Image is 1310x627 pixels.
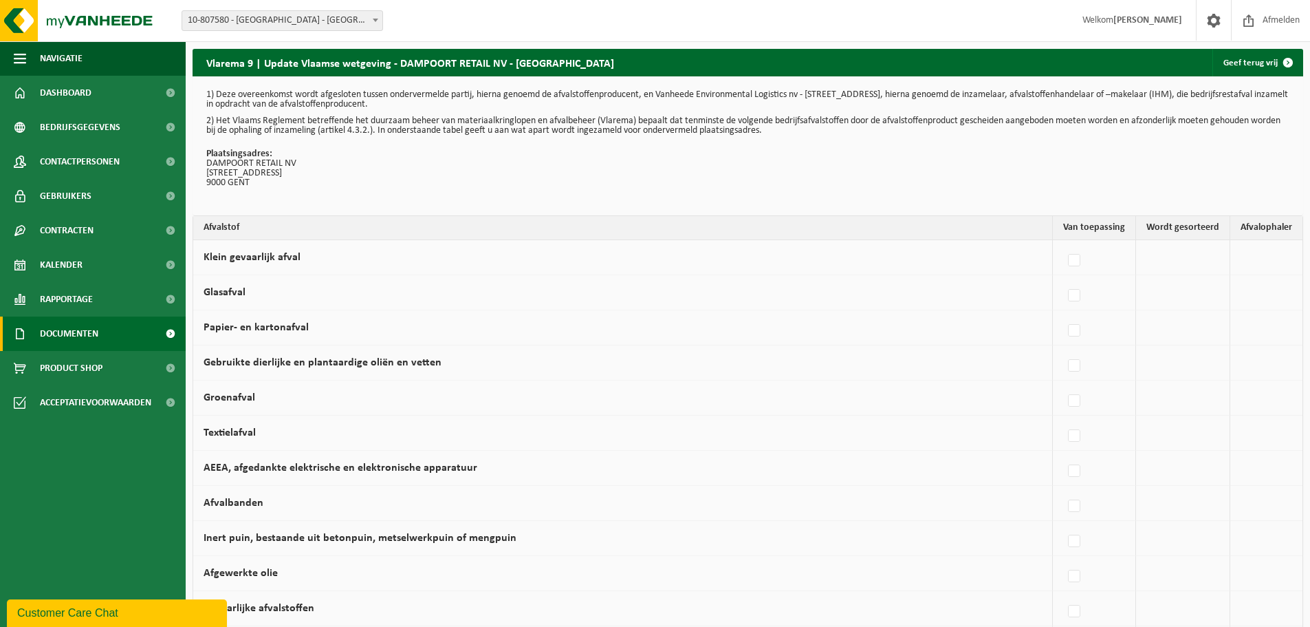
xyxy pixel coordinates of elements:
[204,427,256,438] label: Textielafval
[206,149,272,159] strong: Plaatsingsadres:
[204,252,301,263] label: Klein gevaarlijk afval
[40,213,94,248] span: Contracten
[204,357,441,368] label: Gebruikte dierlijke en plantaardige oliën en vetten
[40,76,91,110] span: Dashboard
[182,10,383,31] span: 10-807580 - CARREFOUR DAMPOORT - GENT
[206,116,1289,136] p: 2) Het Vlaams Reglement betreffende het duurzaam beheer van materiaalkringlopen en afvalbeheer (V...
[204,603,314,614] label: Gevaarlijke afvalstoffen
[1053,216,1136,240] th: Van toepassing
[40,110,120,145] span: Bedrijfsgegevens
[40,248,83,282] span: Kalender
[1136,216,1230,240] th: Wordt gesorteerd
[7,597,230,627] iframe: chat widget
[206,90,1289,109] p: 1) Deze overeenkomst wordt afgesloten tussen ondervermelde partij, hierna genoemd de afvalstoffen...
[204,322,309,333] label: Papier- en kartonafval
[193,216,1053,240] th: Afvalstof
[1113,15,1182,25] strong: [PERSON_NAME]
[40,179,91,213] span: Gebruikers
[206,149,1289,188] p: DAMPOORT RETAIL NV [STREET_ADDRESS] 9000 GENT
[204,533,516,544] label: Inert puin, bestaande uit betonpuin, metselwerkpuin of mengpuin
[204,568,278,579] label: Afgewerkte olie
[204,287,245,298] label: Glasafval
[204,463,477,474] label: AEEA, afgedankte elektrische en elektronische apparatuur
[1212,49,1302,76] a: Geef terug vrij
[40,145,120,179] span: Contactpersonen
[40,317,98,351] span: Documenten
[40,41,83,76] span: Navigatie
[1230,216,1302,240] th: Afvalophaler
[204,498,263,509] label: Afvalbanden
[40,282,93,317] span: Rapportage
[40,351,102,385] span: Product Shop
[204,392,255,403] label: Groenafval
[193,49,628,76] h2: Vlarema 9 | Update Vlaamse wetgeving - DAMPOORT RETAIL NV - [GEOGRAPHIC_DATA]
[182,11,382,30] span: 10-807580 - CARREFOUR DAMPOORT - GENT
[40,385,151,420] span: Acceptatievoorwaarden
